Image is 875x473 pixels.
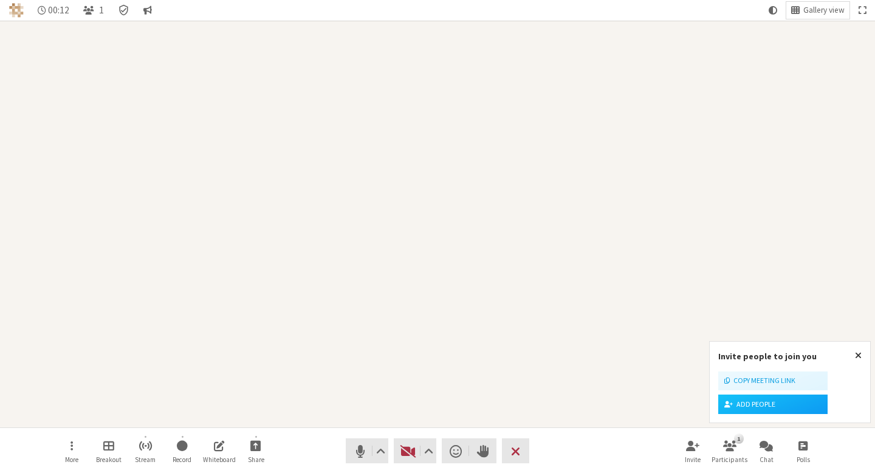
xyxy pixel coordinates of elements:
button: Open shared whiteboard [202,435,236,468]
button: Invite participants (⌘+Shift+I) [676,435,710,468]
div: Meeting details Encryption enabled [113,2,134,19]
button: Close popover [846,342,870,370]
span: Breakout [96,456,122,463]
button: Start recording [165,435,199,468]
button: Copy meeting link [718,371,828,391]
button: Start streaming [128,435,162,468]
button: Open participant list [78,2,109,19]
span: More [65,456,78,463]
span: Record [173,456,191,463]
button: Conversation [139,2,157,19]
button: End or leave meeting [502,438,529,463]
button: Fullscreen [854,2,871,19]
div: Timer [33,2,75,19]
button: Using system theme [764,2,782,19]
button: Video setting [421,438,436,463]
button: Add people [718,395,828,414]
button: Start sharing [239,435,273,468]
button: Raise hand [469,438,496,463]
button: Mute (⌘+Shift+A) [346,438,388,463]
span: Polls [797,456,810,463]
span: 1 [99,5,104,15]
span: Chat [760,456,774,463]
button: Audio settings [372,438,388,463]
button: Change layout [786,2,849,19]
label: Invite people to join you [718,351,817,362]
span: Participants [712,456,747,463]
button: Manage Breakout Rooms [92,435,126,468]
button: Send a reaction [442,438,469,463]
button: Open menu [55,435,89,468]
span: Stream [135,456,156,463]
span: Whiteboard [203,456,236,463]
div: Copy meeting link [724,375,795,386]
img: Iotum [9,3,24,18]
div: 1 [734,433,743,443]
span: Invite [685,456,701,463]
button: Start video (⌘+Shift+V) [394,438,436,463]
button: Open participant list [713,435,747,468]
span: 00:12 [48,5,69,15]
span: Gallery view [803,6,845,15]
button: Open poll [786,435,820,468]
span: Share [248,456,264,463]
button: Open chat [749,435,783,468]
